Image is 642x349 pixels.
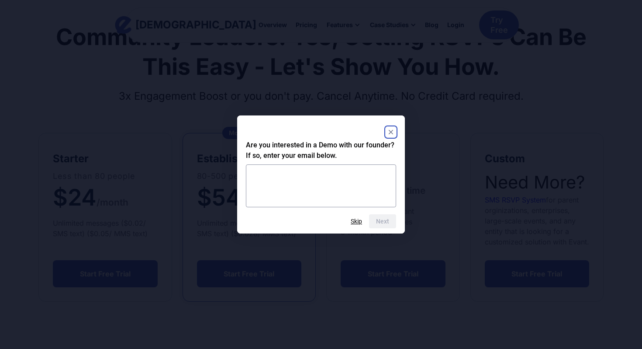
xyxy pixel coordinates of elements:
[246,164,396,207] textarea: Are you interested in a Demo with our founder? If so, enter your email below.
[386,127,396,137] button: Close
[246,140,396,161] h2: Are you interested in a Demo with our founder? If so, enter your email below.
[369,214,396,228] button: Next question
[351,218,362,225] button: Skip
[237,115,405,234] dialog: Are you interested in a Demo with our founder? If so, enter your email below.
